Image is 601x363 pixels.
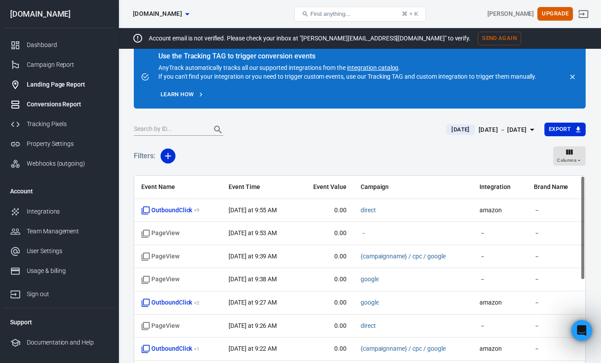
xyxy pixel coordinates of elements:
span: － [479,322,519,330]
span: thedermdetective.com [133,8,182,19]
a: google [361,299,379,306]
span: amazon [479,298,519,307]
button: Home [137,4,154,20]
button: Find anything...⌘ + K [294,7,426,22]
span: － [534,345,578,353]
span: － [479,252,519,261]
span: － [534,229,578,238]
a: Campaign Report [3,55,115,75]
span: Event Time [229,183,290,192]
input: Search by ID... [134,124,204,135]
h1: [PERSON_NAME] [43,4,100,11]
span: － [534,275,578,284]
span: Standard event name [141,275,179,284]
div: Team Management [27,227,108,236]
iframe: Intercom live chat [571,320,592,341]
button: Upgrade [537,7,573,21]
div: I am closing this conversation for now. You can always respond later or start a new conversation. [7,235,144,272]
a: Tracking Pixels [3,114,115,134]
div: Do you still need help? [14,220,84,229]
div: Integrations [27,207,108,216]
a: Property Settings [3,134,115,154]
button: Search [207,119,229,140]
div: Currently the Amazon affiilate program does not send conversion data back to Anytrack with unique... [14,160,137,185]
span: Integration [479,183,519,192]
a: Usage & billing [3,261,115,281]
div: Here is the about the amazon integration. [14,185,137,203]
span: － [361,229,367,238]
sup: + 1 [194,346,200,352]
span: Standard event name [141,229,179,238]
div: Documentation and Help [27,338,108,347]
time: 2025-09-10T09:53:37+07:00 [229,229,277,236]
a: {campaignname} / cpc / google [361,345,446,352]
span: google [361,275,379,284]
span: Standard event name [141,322,179,330]
div: Landing Page Report [27,80,108,89]
span: 0.00 [304,298,346,307]
span: direct [361,322,376,330]
a: Conversions Report [3,94,115,114]
div: Laurent says… [7,126,168,146]
span: OutboundClick [141,345,200,353]
div: Close [154,4,170,19]
li: Support [3,312,115,333]
span: － [534,298,578,307]
a: google [361,276,379,283]
a: User Settings [3,241,115,261]
div: Sign out [27,290,108,299]
span: [DATE] [448,125,473,134]
time: 2025-09-10T09:55:19+07:00 [229,207,277,214]
span: 0.00 [304,229,346,238]
a: Integrations [3,202,115,221]
span: Brand Name [534,183,578,192]
div: [DATE] － [DATE] [479,124,527,135]
span: － [479,275,519,284]
img: Profile image for Laurent [25,5,39,19]
div: Dashboard [27,40,108,50]
div: Conversions Report [27,100,108,109]
div: Sure, I run Google Ads to my website to monetize with Amazon Associates. I'm interested in learni... [32,65,168,119]
div: AnyTrack says… [7,235,168,291]
span: google [361,298,379,307]
span: Event Value [304,183,346,192]
div: Property Settings [27,139,108,149]
button: Columns [553,146,586,166]
a: direct [361,207,376,214]
div: Usage & billing [27,266,108,276]
button: go back [6,4,22,20]
div: AnyTrack says… [7,30,168,65]
span: － [534,252,578,261]
a: guide [47,186,64,193]
div: Tom says… [7,65,168,126]
button: [DATE][DATE] － [DATE] [439,123,544,137]
button: close [566,71,579,83]
sup: + 2 [194,300,200,306]
span: OutboundClick [141,206,200,215]
span: {campaignname} / cpc / google [361,252,446,261]
a: Sign out [573,4,594,25]
a: Webhooks (outgoing) [3,154,115,174]
div: Campaign Report [27,60,108,69]
span: － [479,229,519,238]
time: 2025-09-10T09:39:57+07:00 [229,253,277,260]
div: Tracking Pixels [27,120,108,129]
span: amazon [479,345,519,353]
div: Hi [PERSON_NAME] [14,151,137,160]
a: Sign out [3,281,115,304]
span: － [534,322,578,330]
div: Webhooks (outgoing) [27,159,108,168]
span: Standard event name [141,252,179,261]
button: Send a message… [150,279,165,293]
span: direct [361,206,376,215]
h5: Filters: [134,142,155,170]
span: 0.00 [304,322,346,330]
span: 0.00 [304,275,346,284]
div: Hi [PERSON_NAME]Currently the Amazon affiilate program does not send conversion data back to Anyt... [7,146,144,208]
a: {campaignname} / cpc / google [361,253,446,260]
button: Upload attachment [42,283,49,290]
img: Profile image for Laurent [26,127,35,136]
button: [DOMAIN_NAME] [129,6,193,22]
span: Columns [557,156,576,164]
a: integration catalog [347,64,398,71]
